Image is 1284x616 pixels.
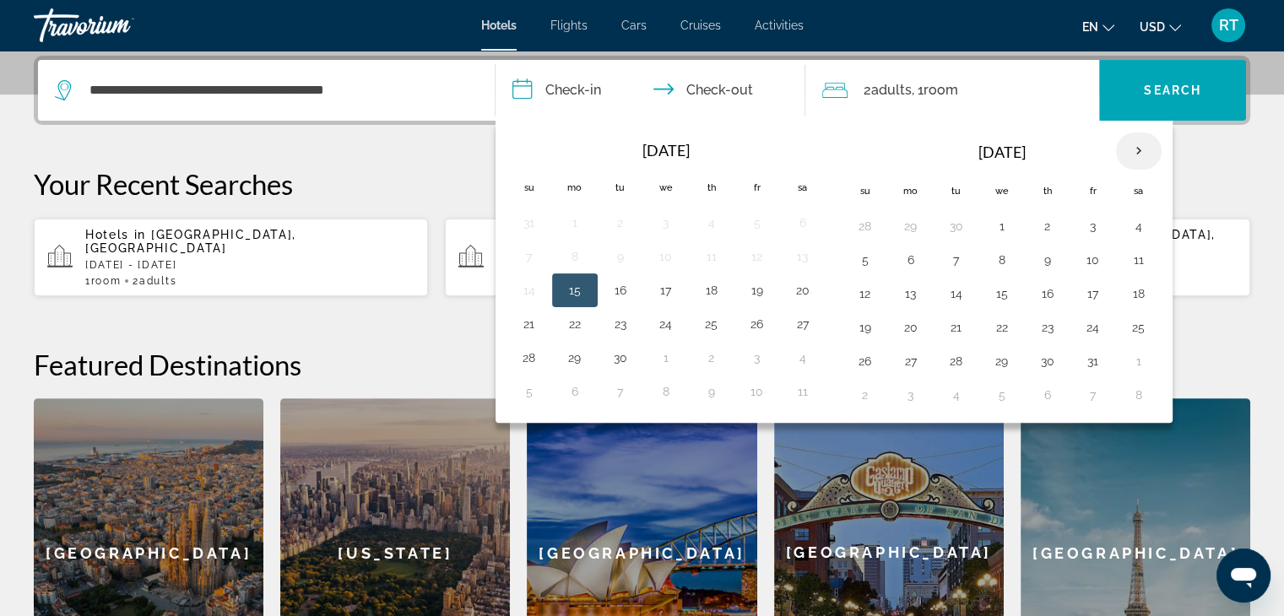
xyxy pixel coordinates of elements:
button: Day 24 [1080,316,1107,339]
a: Hotels [481,19,517,32]
button: Day 30 [1034,349,1061,373]
span: USD [1140,20,1165,34]
span: RT [1219,17,1238,34]
button: Day 30 [607,346,634,370]
button: Day 14 [516,278,543,302]
button: Day 29 [561,346,588,370]
button: Day 9 [698,380,725,403]
button: Day 13 [789,245,816,268]
span: Room [91,275,122,287]
button: Day 8 [1125,383,1152,407]
button: Day 16 [607,278,634,302]
button: Day 20 [897,316,924,339]
button: Day 8 [653,380,680,403]
button: Day 1 [561,211,588,235]
button: Day 10 [1080,248,1107,272]
button: Day 5 [852,248,879,272]
button: Day 13 [897,282,924,305]
button: Day 4 [789,346,816,370]
button: Day 9 [1034,248,1061,272]
button: Day 10 [744,380,771,403]
button: Day 5 [989,383,1016,407]
button: Day 23 [607,312,634,336]
button: Day 17 [653,278,680,302]
button: Day 12 [744,245,771,268]
a: Flights [550,19,588,32]
button: Day 27 [789,312,816,336]
button: Travelers: 2 adults, 0 children [805,60,1099,121]
button: Day 2 [698,346,725,370]
button: Day 20 [789,278,816,302]
button: Day 19 [852,316,879,339]
button: Day 3 [897,383,924,407]
button: Day 30 [943,214,970,238]
button: Day 7 [943,248,970,272]
button: Day 8 [561,245,588,268]
button: Day 26 [852,349,879,373]
button: Day 23 [1034,316,1061,339]
span: Search [1144,84,1201,97]
button: Day 27 [897,349,924,373]
button: Day 29 [897,214,924,238]
button: Day 5 [516,380,543,403]
th: [DATE] [552,132,780,169]
a: Activities [755,19,804,32]
button: Day 2 [852,383,879,407]
button: Day 18 [1125,282,1152,305]
button: Day 29 [989,349,1016,373]
span: 2 [133,275,176,287]
button: Day 25 [698,312,725,336]
h2: Featured Destinations [34,348,1250,381]
button: Day 16 [1034,282,1061,305]
button: Day 5 [744,211,771,235]
button: Day 15 [561,278,588,302]
button: Day 12 [852,282,879,305]
button: Day 31 [516,211,543,235]
button: Hotels in [GEOGRAPHIC_DATA], [GEOGRAPHIC_DATA], [GEOGRAPHIC_DATA][DATE] - [DATE]1Room2Adults [445,218,839,297]
button: Day 2 [1034,214,1061,238]
button: Day 21 [943,316,970,339]
button: Day 10 [653,245,680,268]
button: Day 21 [516,312,543,336]
button: Day 24 [653,312,680,336]
button: Day 31 [1080,349,1107,373]
p: [DATE] - [DATE] [85,259,414,271]
button: Day 25 [1125,316,1152,339]
button: Day 7 [516,245,543,268]
a: Travorium [34,3,203,47]
button: Day 4 [698,211,725,235]
button: Search [1099,60,1246,121]
span: Room [923,82,957,98]
span: [GEOGRAPHIC_DATA], [GEOGRAPHIC_DATA] [85,228,296,255]
span: 1 [85,275,121,287]
iframe: Botón para iniciar la ventana de mensajería [1216,548,1270,602]
button: Day 17 [1080,282,1107,305]
button: Day 9 [607,245,634,268]
span: en [1082,20,1098,34]
p: Your Recent Searches [34,167,1250,201]
button: Day 1 [1125,349,1152,373]
span: 2 [863,78,911,102]
button: Day 6 [1034,383,1061,407]
button: Day 6 [561,380,588,403]
button: Day 7 [607,380,634,403]
button: Day 4 [943,383,970,407]
span: , 1 [911,78,957,102]
button: Day 3 [1080,214,1107,238]
button: Day 28 [516,346,543,370]
button: Day 11 [1125,248,1152,272]
a: Cars [621,19,647,32]
span: Hotels in [85,228,146,241]
button: Change language [1082,14,1114,39]
th: [DATE] [888,132,1116,172]
button: Day 4 [1125,214,1152,238]
div: Search widget [38,60,1246,121]
button: Change currency [1140,14,1181,39]
button: Day 6 [897,248,924,272]
button: Hotels in [GEOGRAPHIC_DATA], [GEOGRAPHIC_DATA][DATE] - [DATE]1Room2Adults [34,218,428,297]
button: Day 14 [943,282,970,305]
